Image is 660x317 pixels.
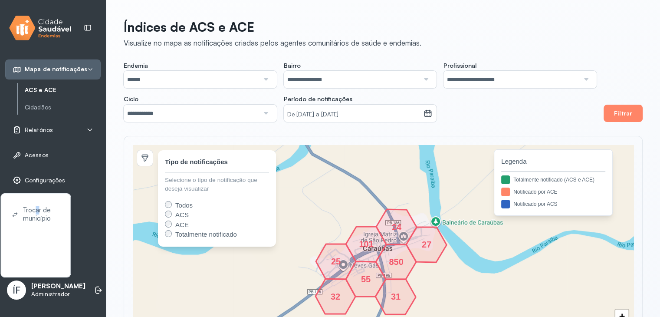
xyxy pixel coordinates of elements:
[284,62,301,69] span: Bairro
[165,157,228,167] div: Tipo de notificações
[513,200,557,208] div: Notificado por ACS
[25,66,87,73] span: Mapa de notificações
[25,86,101,94] a: ACS e ACE
[394,259,399,264] div: 850
[31,291,85,298] p: Administrador
[363,277,368,282] div: 55
[393,294,398,299] div: 31
[364,241,369,247] div: 101
[9,14,72,42] img: logo.svg
[424,242,429,247] div: 27
[333,294,338,299] div: 32
[124,19,421,35] p: Índices de ACS e ACE
[175,211,189,218] span: ACS
[175,231,237,238] span: Totalmente notificado
[175,221,189,228] span: ACE
[124,62,148,69] span: Endemia
[25,102,101,113] a: Cidadãos
[501,157,605,167] span: Legenda
[333,259,338,264] div: 25
[604,105,643,122] button: Filtrar
[175,201,193,209] span: Todos
[25,104,101,111] a: Cidadãos
[25,177,65,184] span: Configurações
[443,62,476,69] span: Profissional
[513,176,594,184] div: Totalmente notificado (ACS e ACE)
[13,151,93,159] a: Acessos
[13,176,93,185] a: Configurações
[394,225,399,230] div: 24
[287,110,420,119] small: De [DATE] a [DATE]
[25,126,53,134] span: Relatórios
[25,152,49,159] span: Acessos
[513,188,557,196] div: Notificado por ACE
[13,284,20,296] span: ÍF
[284,95,352,103] span: Período de notificações
[23,205,59,225] span: Trocar de município
[124,95,138,103] span: Ciclo
[165,176,269,194] div: Selecione o tipo de notificação que deseja visualizar
[25,85,101,96] a: ACS e ACE
[31,282,85,291] p: [PERSON_NAME]
[124,38,421,47] div: Visualize no mapa as notificações criadas pelos agentes comunitários de saúde e endemias.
